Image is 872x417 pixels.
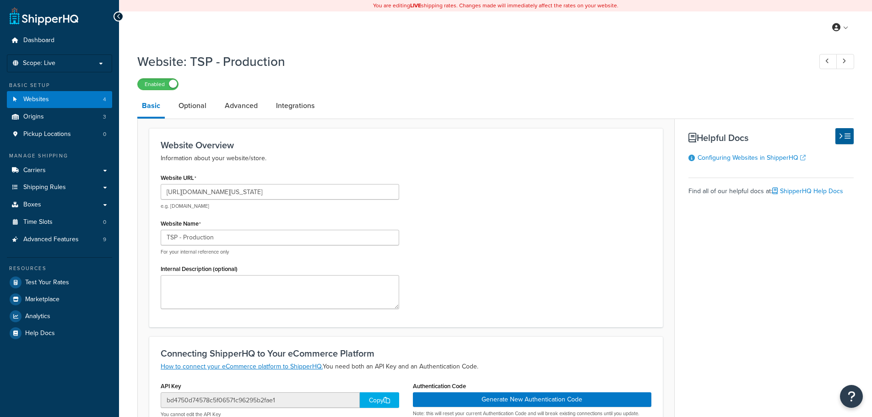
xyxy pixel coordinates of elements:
[23,113,44,121] span: Origins
[161,361,651,372] p: You need both an API Key and an Authentication Code.
[7,126,112,143] li: Pickup Locations
[103,236,106,244] span: 9
[7,91,112,108] li: Websites
[7,196,112,213] a: Boxes
[161,362,323,371] a: How to connect your eCommerce platform to ShipperHQ.
[23,218,53,226] span: Time Slots
[220,95,262,117] a: Advanced
[25,296,60,303] span: Marketplace
[7,152,112,160] div: Manage Shipping
[23,96,49,103] span: Websites
[688,178,854,198] div: Find all of our helpful docs at:
[161,140,651,150] h3: Website Overview
[7,325,112,341] a: Help Docs
[688,133,854,143] h3: Helpful Docs
[7,91,112,108] a: Websites4
[23,130,71,138] span: Pickup Locations
[174,95,211,117] a: Optional
[698,153,806,162] a: Configuring Websites in ShipperHQ
[25,330,55,337] span: Help Docs
[23,60,55,67] span: Scope: Live
[25,313,50,320] span: Analytics
[161,203,399,210] p: e.g. [DOMAIN_NAME]
[360,392,399,408] div: Copy
[836,54,854,69] a: Next Record
[23,236,79,244] span: Advanced Features
[413,383,466,390] label: Authentication Code
[7,81,112,89] div: Basic Setup
[7,308,112,325] a: Analytics
[7,179,112,196] a: Shipping Rules
[103,96,106,103] span: 4
[161,383,181,390] label: API Key
[103,113,106,121] span: 3
[7,214,112,231] li: Time Slots
[137,95,165,119] a: Basic
[7,32,112,49] a: Dashboard
[7,231,112,248] li: Advanced Features
[7,214,112,231] a: Time Slots0
[25,279,69,287] span: Test Your Rates
[161,153,651,164] p: Information about your website/store.
[161,265,238,272] label: Internal Description (optional)
[835,128,854,144] button: Hide Help Docs
[23,201,41,209] span: Boxes
[161,220,201,227] label: Website Name
[23,167,46,174] span: Carriers
[161,348,651,358] h3: Connecting ShipperHQ to Your eCommerce Platform
[840,385,863,408] button: Open Resource Center
[7,108,112,125] a: Origins3
[7,108,112,125] li: Origins
[103,218,106,226] span: 0
[7,162,112,179] a: Carriers
[413,410,651,417] p: Note: this will reset your current Authentication Code and will break existing connections until ...
[161,249,399,255] p: For your internal reference only
[7,265,112,272] div: Resources
[772,186,843,196] a: ShipperHQ Help Docs
[413,392,651,407] button: Generate New Authentication Code
[819,54,837,69] a: Previous Record
[137,53,802,70] h1: Website: TSP - Production
[7,291,112,308] a: Marketplace
[23,184,66,191] span: Shipping Rules
[410,1,421,10] b: LIVE
[23,37,54,44] span: Dashboard
[103,130,106,138] span: 0
[7,274,112,291] a: Test Your Rates
[138,79,178,90] label: Enabled
[161,174,196,182] label: Website URL
[7,126,112,143] a: Pickup Locations0
[271,95,319,117] a: Integrations
[7,231,112,248] a: Advanced Features9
